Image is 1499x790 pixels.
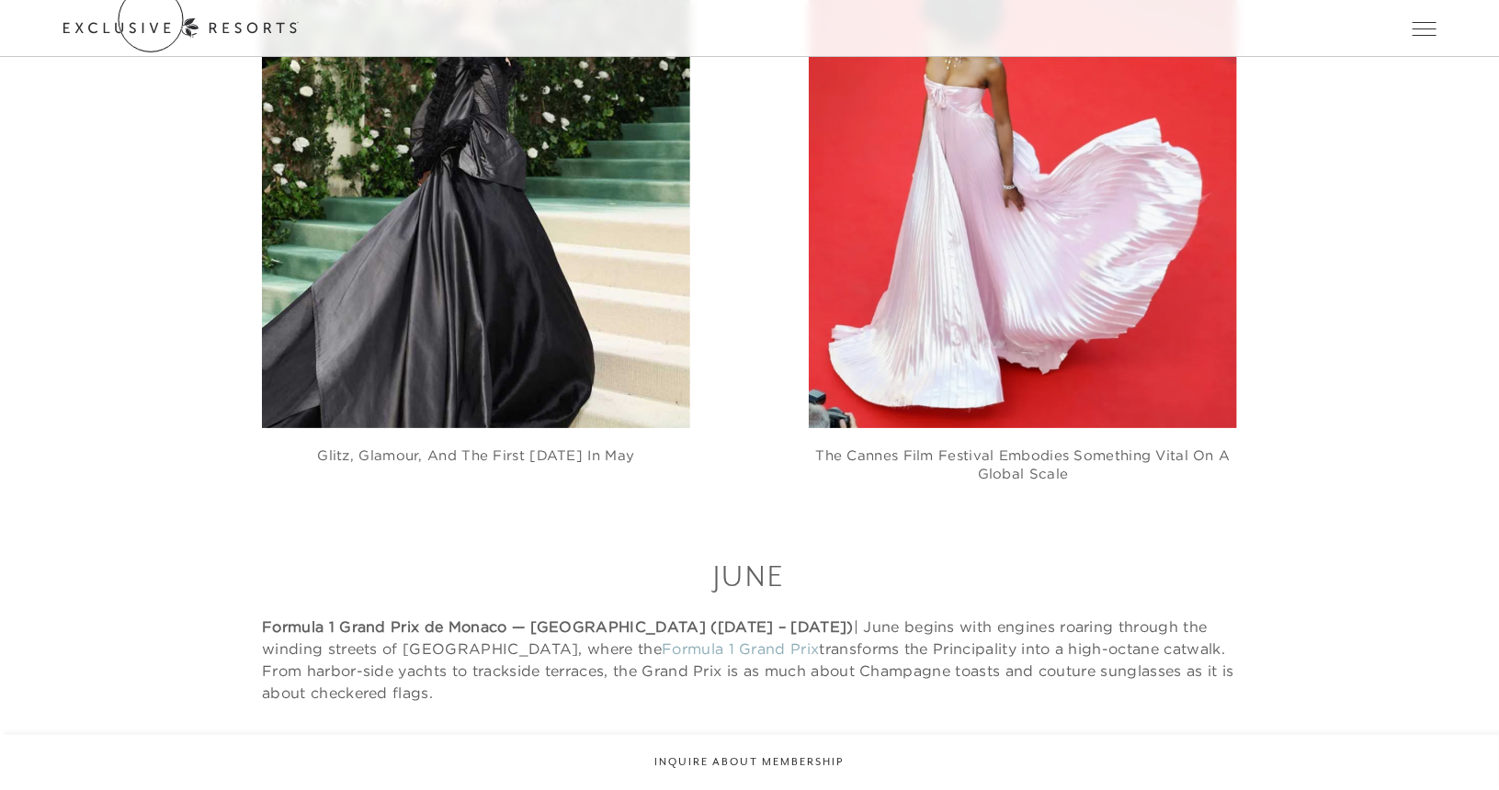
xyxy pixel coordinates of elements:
strong: Formula 1 Grand Prix de Monaco — [GEOGRAPHIC_DATA] ([DATE] – [DATE]) [262,617,854,636]
button: Open navigation [1413,22,1437,35]
figcaption: Glitz, glamour, and the first [DATE] in May [262,428,689,465]
h3: June [262,556,1237,596]
figcaption: The Cannes Film Festival embodies something vital on a global scale [809,428,1236,482]
p: | June begins with engines roaring through the winding streets of [GEOGRAPHIC_DATA], where the tr... [262,615,1237,704]
a: Formula 1 Grand Prix [662,639,819,658]
iframe: Qualified Messenger [1414,705,1499,790]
